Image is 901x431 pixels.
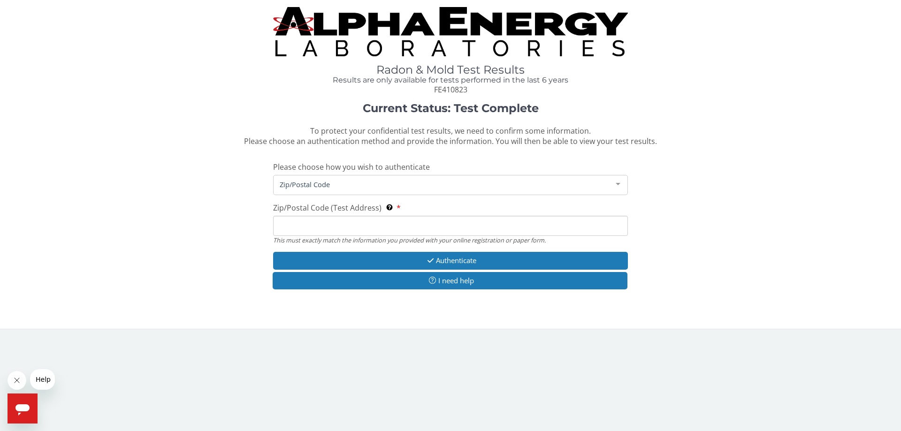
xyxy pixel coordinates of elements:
[273,162,430,172] span: Please choose how you wish to authenticate
[8,393,38,423] iframe: Button to launch messaging window
[273,7,628,56] img: TightCrop.jpg
[363,101,539,115] strong: Current Status: Test Complete
[30,369,55,390] iframe: Message from company
[434,84,467,95] span: FE410823
[273,252,628,269] button: Authenticate
[273,64,628,76] h1: Radon & Mold Test Results
[244,126,657,147] span: To protect your confidential test results, we need to confirm some information. Please choose an ...
[277,179,609,189] span: Zip/Postal Code
[8,371,26,390] iframe: Close message
[273,236,628,244] div: This must exactly match the information you provided with your online registration or paper form.
[273,272,627,289] button: I need help
[273,203,382,213] span: Zip/Postal Code (Test Address)
[273,76,628,84] h4: Results are only available for tests performed in the last 6 years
